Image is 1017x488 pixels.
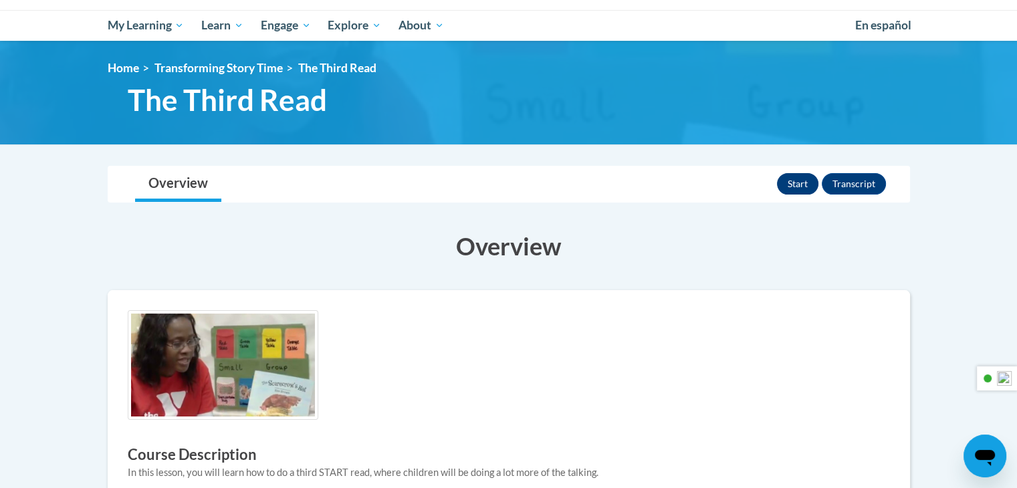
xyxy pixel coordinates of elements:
[128,465,890,480] div: In this lesson, you will learn how to do a third START read, where children will be doing a lot m...
[128,445,890,465] h3: Course Description
[193,10,252,41] a: Learn
[319,10,390,41] a: Explore
[201,17,243,33] span: Learn
[88,10,930,41] div: Main menu
[252,10,320,41] a: Engage
[261,17,311,33] span: Engage
[99,10,193,41] a: My Learning
[846,11,920,39] a: En español
[390,10,453,41] a: About
[107,17,184,33] span: My Learning
[128,310,318,420] img: Course logo image
[964,435,1006,477] iframe: Button to launch messaging window
[298,61,376,75] span: The Third Read
[128,82,327,118] span: The Third Read
[399,17,444,33] span: About
[108,61,139,75] a: Home
[328,17,381,33] span: Explore
[822,173,886,195] button: Transcript
[135,166,221,202] a: Overview
[154,61,283,75] a: Transforming Story Time
[108,229,910,263] h3: Overview
[855,18,911,32] span: En español
[777,173,818,195] button: Start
